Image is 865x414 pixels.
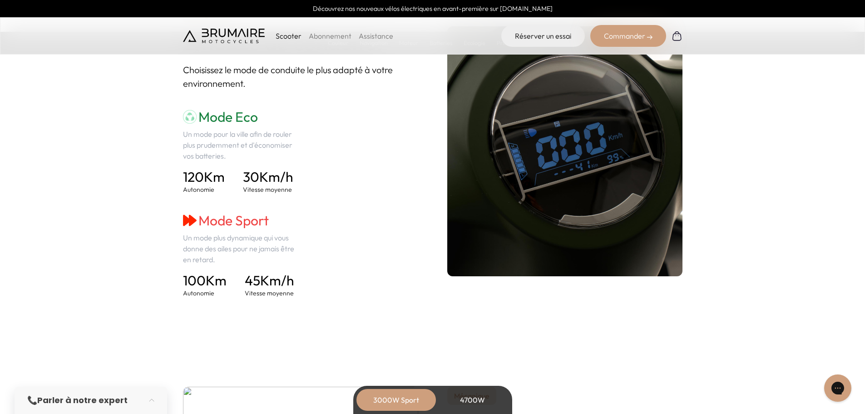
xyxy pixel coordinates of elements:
[245,272,260,289] span: 45
[436,389,509,411] div: 4700W
[245,272,294,289] h4: Km/h
[672,30,682,41] img: Panier
[309,31,351,40] a: Abonnement
[183,214,197,227] img: mode-sport.png
[359,31,393,40] a: Assistance
[647,35,652,40] img: right-arrow-2.png
[183,272,206,289] span: 100
[590,25,666,47] div: Commander
[183,212,301,229] h3: Mode Sport
[183,110,197,124] img: mode-eco.png
[183,169,225,185] h4: Km
[183,232,301,265] p: Un mode plus dynamique qui vous donne des ailes pour ne jamais être en retard.
[360,389,433,411] div: 3000W Sport
[245,289,294,298] p: Vitesse moyenne
[183,272,227,289] h4: Km
[183,185,225,194] p: Autonomie
[243,169,293,185] h4: Km/h
[820,371,856,405] iframe: Gorgias live chat messenger
[183,63,418,90] p: Choisissez le mode de conduite le plus adapté à votre environnement.
[243,168,259,185] span: 30
[183,109,301,125] h3: Mode Eco
[501,25,585,47] a: Réserver un essai
[183,168,204,185] span: 120
[276,30,302,41] p: Scooter
[183,29,265,43] img: Brumaire Motocycles
[183,129,301,161] p: Un mode pour la ville afin de rouler plus prudemment et d'économiser vos batteries.
[243,185,293,194] p: Vitesse moyenne
[183,289,227,298] p: Autonomie
[447,26,682,276] img: tableau-de-bord.jpeg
